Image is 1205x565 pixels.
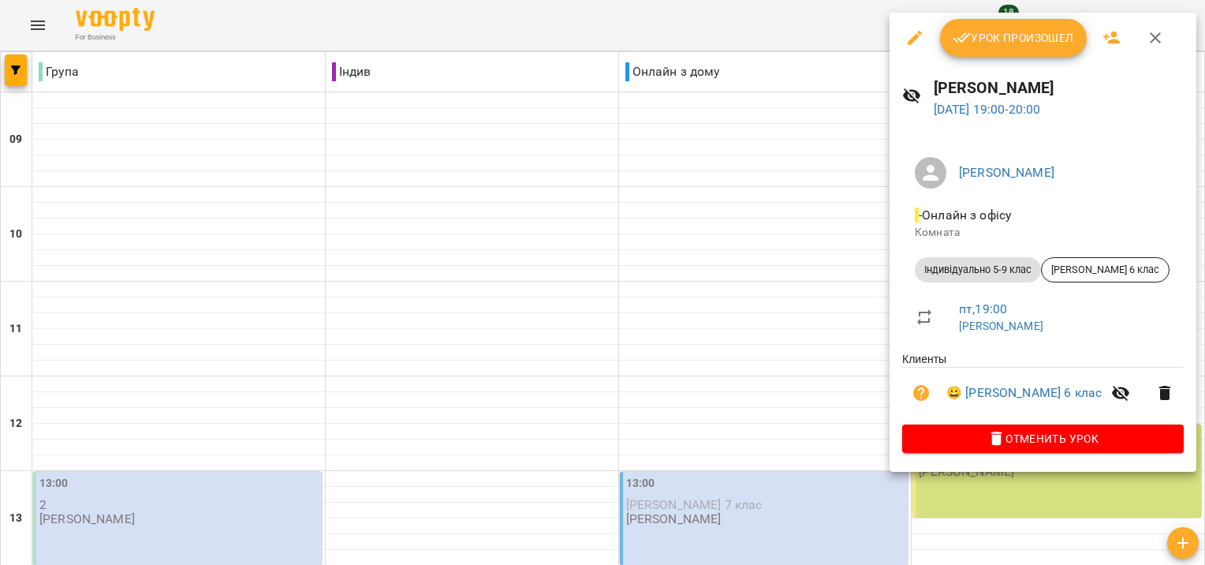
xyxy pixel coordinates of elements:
[902,425,1184,453] button: Отменить Урок
[959,301,1007,316] a: пт , 19:00
[915,263,1041,277] span: Індивідуально 5-9 клас
[902,351,1184,425] ul: Клиенты
[953,28,1074,47] span: Урок произошел
[959,320,1043,332] a: [PERSON_NAME]
[946,384,1102,402] a: 😀 [PERSON_NAME] 6 клас
[934,76,1184,100] h6: [PERSON_NAME]
[959,165,1054,180] a: [PERSON_NAME]
[1041,257,1170,282] div: [PERSON_NAME] 6 клас
[1042,263,1169,277] span: [PERSON_NAME] 6 клас
[915,208,1014,223] span: - Онлайн з офісу
[915,225,1171,241] p: Комната
[915,429,1171,448] span: Отменить Урок
[902,374,940,412] button: Визит пока не оплачен. Добавить оплату?
[934,102,1041,117] a: [DATE] 19:00-20:00
[940,19,1087,57] button: Урок произошел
